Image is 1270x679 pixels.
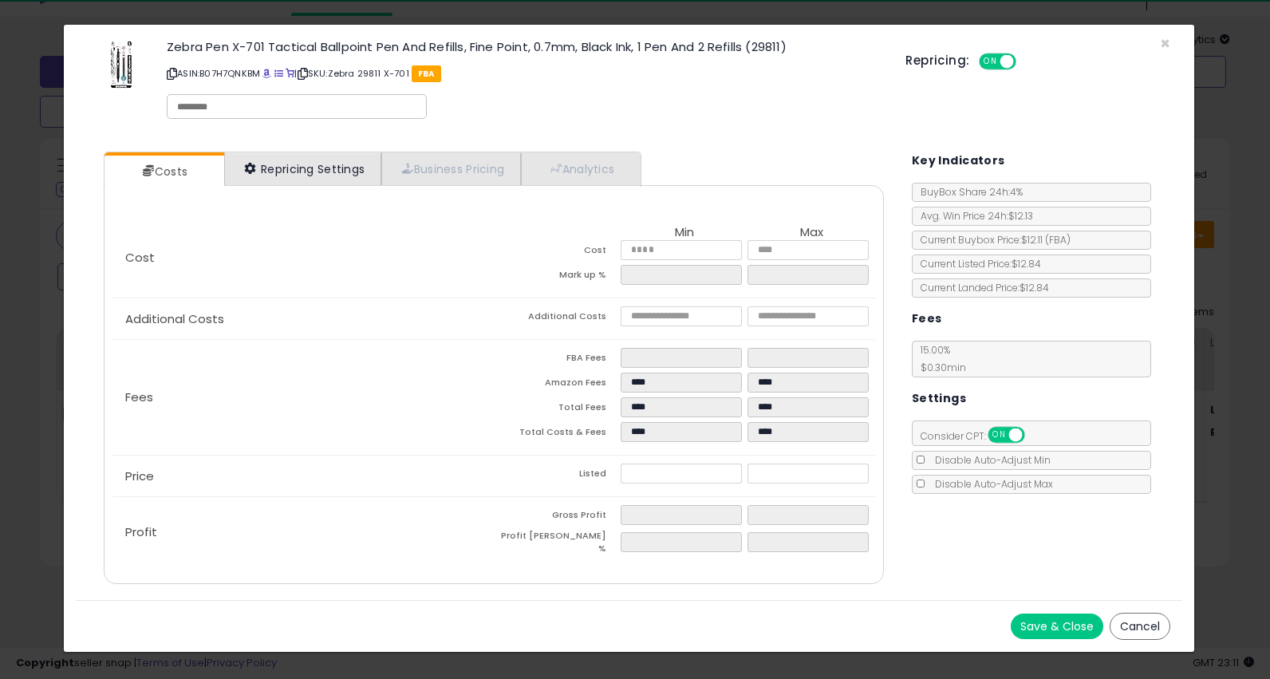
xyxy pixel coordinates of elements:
span: FBA [412,65,441,82]
td: Total Costs & Fees [494,422,621,447]
p: Price [112,470,494,483]
span: Current Listed Price: $12.84 [913,257,1041,270]
p: Fees [112,391,494,404]
button: Save & Close [1011,614,1103,639]
p: Additional Costs [112,313,494,326]
span: Current Buybox Price: [913,233,1071,247]
a: BuyBox page [262,67,271,80]
span: ON [981,55,1001,69]
td: Gross Profit [494,505,621,530]
span: Current Landed Price: $12.84 [913,281,1049,294]
span: $12.11 [1021,233,1071,247]
span: × [1160,32,1170,55]
a: Analytics [521,152,639,185]
span: OFF [1014,55,1039,69]
a: All offer listings [274,67,283,80]
h5: Repricing: [905,54,969,67]
span: Disable Auto-Adjust Min [927,453,1051,467]
span: BuyBox Share 24h: 4% [913,185,1023,199]
span: Disable Auto-Adjust Max [927,477,1053,491]
td: Cost [494,240,621,265]
h5: Key Indicators [912,151,1005,171]
span: Consider CPT: [913,429,1046,443]
span: 15.00 % [913,343,966,374]
a: Your listing only [286,67,294,80]
a: Repricing Settings [224,152,382,185]
span: $0.30 min [913,361,966,374]
h5: Settings [912,389,966,409]
p: ASIN: B07H7QNKBM | SKU: Zebra 29811 X-701 [167,61,882,86]
button: Cancel [1110,613,1170,640]
th: Min [621,226,747,240]
th: Max [747,226,874,240]
a: Costs [105,156,223,188]
span: ON [989,428,1009,442]
td: FBA Fees [494,348,621,373]
td: Additional Costs [494,306,621,331]
td: Profit [PERSON_NAME] % [494,530,621,559]
p: Cost [112,251,494,264]
span: OFF [1022,428,1047,442]
h3: Zebra Pen X-701 Tactical Ballpoint Pen And Refills, Fine Point, 0.7mm, Black Ink, 1 Pen And 2 Ref... [167,41,882,53]
span: Avg. Win Price 24h: $12.13 [913,209,1033,223]
a: Business Pricing [381,152,521,185]
td: Amazon Fees [494,373,621,397]
h5: Fees [912,309,942,329]
span: ( FBA ) [1045,233,1071,247]
td: Listed [494,464,621,488]
td: Total Fees [494,397,621,422]
img: 41t-u1E6p3L._SL60_.jpg [105,41,137,89]
p: Profit [112,526,494,539]
td: Mark up % [494,265,621,290]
